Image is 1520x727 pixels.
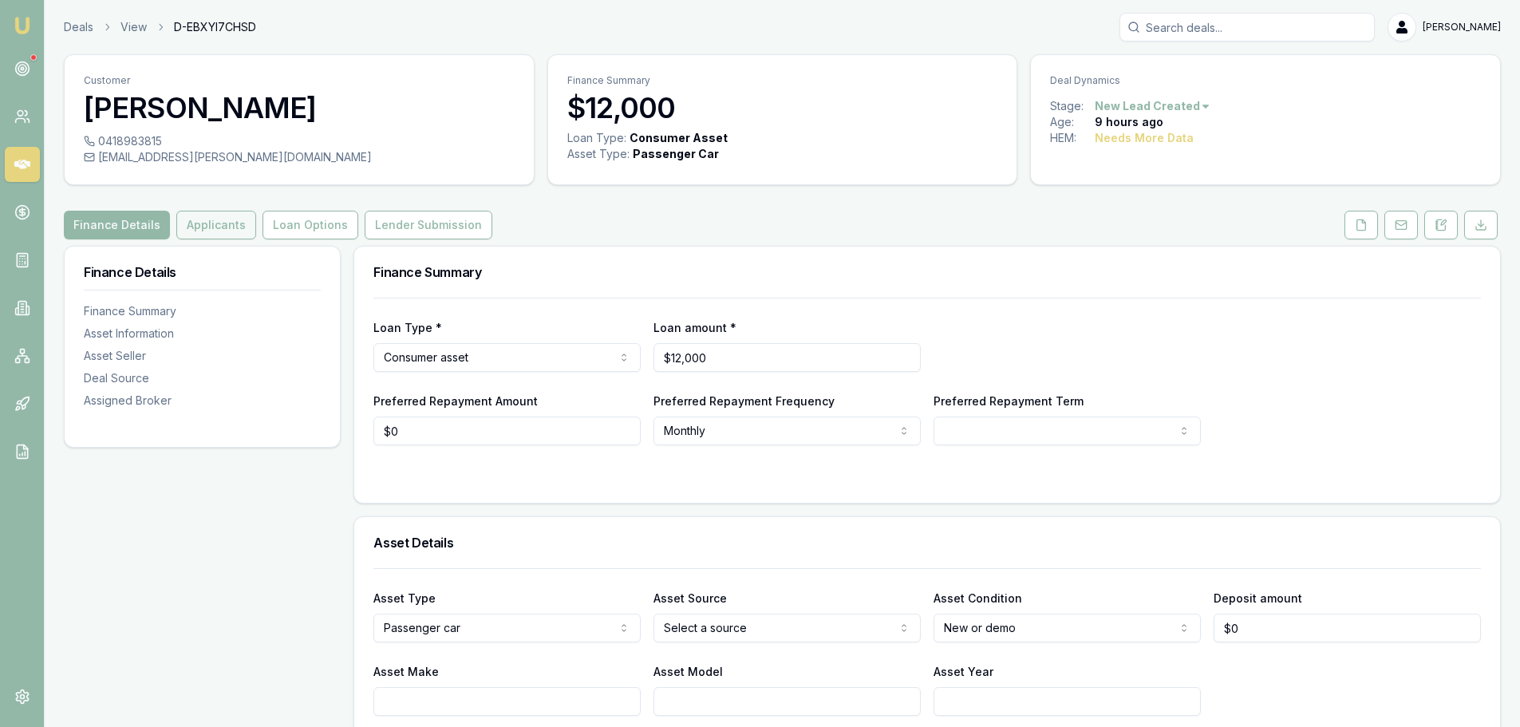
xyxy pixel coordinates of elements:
[84,303,321,319] div: Finance Summary
[1423,21,1501,34] span: [PERSON_NAME]
[373,417,641,445] input: $
[653,321,736,334] label: Loan amount *
[84,92,515,124] h3: [PERSON_NAME]
[567,146,630,162] div: Asset Type :
[653,394,835,408] label: Preferred Repayment Frequency
[630,130,728,146] div: Consumer Asset
[373,394,538,408] label: Preferred Repayment Amount
[1050,98,1095,114] div: Stage:
[653,343,921,372] input: $
[84,326,321,342] div: Asset Information
[567,130,626,146] div: Loan Type:
[1095,98,1211,114] button: New Lead Created
[1119,13,1375,41] input: Search deals
[84,393,321,409] div: Assigned Broker
[174,19,256,35] span: D-EBXYI7CHSD
[934,665,993,678] label: Asset Year
[120,19,147,35] a: View
[64,19,256,35] nav: breadcrumb
[84,370,321,386] div: Deal Source
[176,211,256,239] button: Applicants
[1050,130,1095,146] div: HEM:
[259,211,361,239] a: Loan Options
[1095,114,1163,130] div: 9 hours ago
[653,665,723,678] label: Asset Model
[1214,614,1481,642] input: $
[373,266,1481,279] h3: Finance Summary
[934,591,1022,605] label: Asset Condition
[567,92,998,124] h3: $12,000
[84,266,321,279] h3: Finance Details
[373,665,439,678] label: Asset Make
[173,211,259,239] a: Applicants
[373,591,436,605] label: Asset Type
[84,149,515,165] div: [EMAIL_ADDRESS][PERSON_NAME][DOMAIN_NAME]
[361,211,495,239] a: Lender Submission
[1214,591,1302,605] label: Deposit amount
[84,133,515,149] div: 0418983815
[373,321,442,334] label: Loan Type *
[84,348,321,364] div: Asset Seller
[13,16,32,35] img: emu-icon-u.png
[633,146,719,162] div: Passenger Car
[1050,74,1481,87] p: Deal Dynamics
[653,591,727,605] label: Asset Source
[64,19,93,35] a: Deals
[64,211,170,239] button: Finance Details
[365,211,492,239] button: Lender Submission
[934,394,1084,408] label: Preferred Repayment Term
[263,211,358,239] button: Loan Options
[1050,114,1095,130] div: Age:
[567,74,998,87] p: Finance Summary
[373,536,1481,549] h3: Asset Details
[64,211,173,239] a: Finance Details
[84,74,515,87] p: Customer
[1095,130,1194,146] div: Needs More Data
